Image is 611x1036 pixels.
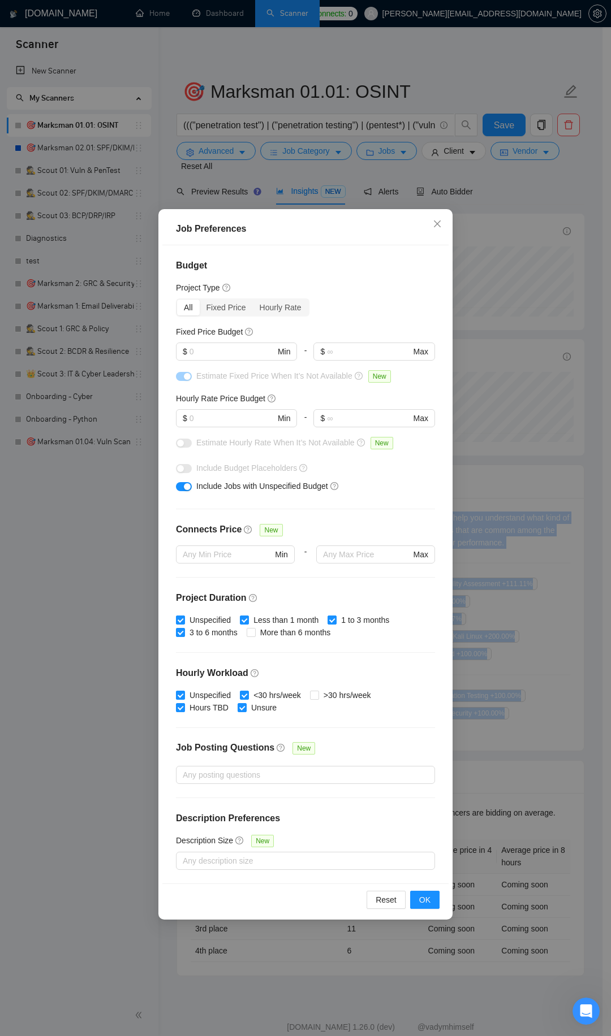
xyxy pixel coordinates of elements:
[176,591,435,605] h4: Project Duration
[9,65,217,181] div: Mariia says…
[327,412,411,424] input: ∞
[268,394,277,403] span: question-circle
[297,409,313,436] div: -
[278,345,291,358] span: Min
[185,614,235,626] span: Unspecified
[337,614,394,626] span: 1 to 3 months
[376,894,397,906] span: Reset
[185,626,242,639] span: 3 to 6 months
[183,412,187,424] span: $
[176,281,220,294] h5: Project Type
[200,300,253,315] div: Fixed Price
[176,392,265,405] h5: Hourly Rate Price Budget
[32,6,50,24] img: Profile image for Mariia
[196,371,352,380] span: Estimate Fixed Price When It’s Not Available
[433,219,442,228] span: close
[176,259,435,272] h4: Budget
[251,669,260,678] span: question-circle
[55,14,105,25] p: Active [DATE]
[256,626,335,639] span: More than 6 months
[23,79,41,97] img: Profile image for Mariia
[235,836,244,845] span: question-circle
[23,107,184,127] b: Earn Free GigRadar Credits - Just by Sharing Your Story!
[36,370,45,379] button: Gif picker
[7,5,29,26] button: go back
[73,84,154,92] span: from [DOMAIN_NAME]
[176,523,242,536] h4: Connects Price
[185,689,235,701] span: Unspecified
[319,689,376,701] span: >30 hrs/week
[177,300,200,315] div: All
[176,812,435,825] h4: Description Preferences
[367,891,406,909] button: Reset
[176,666,435,680] h4: Hourly Workload
[357,438,366,447] span: question-circle
[371,437,393,449] span: New
[183,345,187,358] span: $
[18,370,27,379] button: Emoji picker
[251,835,274,847] span: New
[176,326,243,338] h5: Fixed Price Budget
[9,65,217,168] div: Profile image for MariiaMariiafrom [DOMAIN_NAME]Earn Free GigRadar Credits - Just by Sharing Your...
[414,548,428,561] span: Max
[249,689,305,701] span: <30 hrs/week
[176,222,435,236] div: Job Preferences
[260,524,282,536] span: New
[320,345,325,358] span: $
[190,412,276,424] input: 0
[330,482,339,491] span: question-circle
[54,370,63,379] button: Upload attachment
[355,371,364,380] span: question-circle
[176,741,274,755] h4: Job Posting Questions
[419,894,431,906] span: OK
[245,327,254,336] span: question-circle
[185,701,233,714] span: Hours TBD
[249,593,258,602] span: question-circle
[320,412,325,424] span: $
[196,438,355,447] span: Estimate Hourly Rate When It’s Not Available
[275,548,288,561] span: Min
[414,412,428,424] span: Max
[194,366,212,384] button: Send a message…
[299,463,308,473] span: question-circle
[277,743,286,752] span: question-circle
[177,5,199,26] button: Home
[190,345,276,358] input: 0
[50,84,73,92] span: Mariia
[573,998,600,1025] iframe: Intercom live chat
[222,283,231,292] span: question-circle
[414,345,428,358] span: Max
[295,545,316,577] div: -
[249,614,323,626] span: Less than 1 month
[422,209,453,240] button: Close
[10,346,217,366] textarea: Message…
[23,106,203,128] div: 💬
[244,525,253,534] span: question-circle
[323,548,411,561] input: Any Max Price
[183,548,273,561] input: Any Min Price
[368,370,391,383] span: New
[410,891,440,909] button: OK
[247,701,281,714] span: Unsure
[176,834,233,847] h5: Description Size
[292,742,315,755] span: New
[199,5,219,25] div: Close
[253,300,308,315] div: Hourly Rate
[278,412,291,424] span: Min
[196,482,328,491] span: Include Jobs with Unspecified Budget
[55,6,83,14] h1: Mariia
[196,463,297,473] span: Include Budget Placeholders
[297,343,313,370] div: -
[327,345,411,358] input: ∞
